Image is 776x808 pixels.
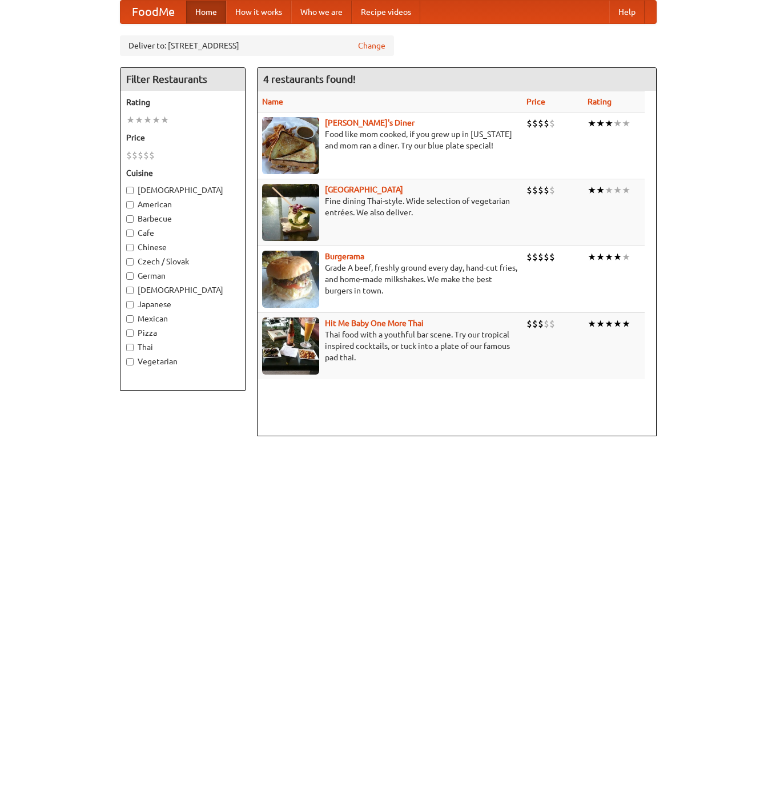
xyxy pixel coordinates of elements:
[126,344,134,351] input: Thai
[126,97,239,108] h5: Rating
[544,317,549,330] li: $
[262,128,518,151] p: Food like mom cooked, if you grew up in [US_STATE] and mom ran a diner. Try our blue plate special!
[544,117,549,130] li: $
[262,117,319,174] img: sallys.jpg
[325,252,364,261] a: Burgerama
[549,251,555,263] li: $
[126,132,239,143] h5: Price
[126,284,239,296] label: [DEMOGRAPHIC_DATA]
[596,251,605,263] li: ★
[262,317,319,375] img: babythai.jpg
[291,1,352,23] a: Who we are
[120,1,186,23] a: FoodMe
[152,114,160,126] li: ★
[549,184,555,196] li: $
[613,317,622,330] li: ★
[120,35,394,56] div: Deliver to: [STREET_ADDRESS]
[120,68,245,91] h4: Filter Restaurants
[588,317,596,330] li: ★
[126,272,134,280] input: German
[588,184,596,196] li: ★
[126,327,239,339] label: Pizza
[126,256,239,267] label: Czech / Slovak
[126,258,134,266] input: Czech / Slovak
[532,317,538,330] li: $
[149,149,155,162] li: $
[126,301,134,308] input: Japanese
[526,184,532,196] li: $
[126,199,239,210] label: American
[549,117,555,130] li: $
[622,184,630,196] li: ★
[532,251,538,263] li: $
[126,213,239,224] label: Barbecue
[605,251,613,263] li: ★
[622,317,630,330] li: ★
[609,1,645,23] a: Help
[526,317,532,330] li: $
[126,215,134,223] input: Barbecue
[588,117,596,130] li: ★
[325,319,424,328] a: Hit Me Baby One More Thai
[126,114,135,126] li: ★
[325,118,415,127] a: [PERSON_NAME]'s Diner
[263,74,356,85] ng-pluralize: 4 restaurants found!
[126,315,134,323] input: Mexican
[605,117,613,130] li: ★
[126,244,134,251] input: Chinese
[549,317,555,330] li: $
[613,117,622,130] li: ★
[262,329,518,363] p: Thai food with a youthful bar scene. Try our tropical inspired cocktails, or tuck into a plate of...
[126,230,134,237] input: Cafe
[126,270,239,282] label: German
[126,201,134,208] input: American
[126,187,134,194] input: [DEMOGRAPHIC_DATA]
[226,1,291,23] a: How it works
[605,317,613,330] li: ★
[588,97,612,106] a: Rating
[622,117,630,130] li: ★
[613,184,622,196] li: ★
[588,251,596,263] li: ★
[262,262,518,296] p: Grade A beef, freshly ground every day, hand-cut fries, and home-made milkshakes. We make the bes...
[605,184,613,196] li: ★
[544,251,549,263] li: $
[538,184,544,196] li: $
[126,341,239,353] label: Thai
[596,317,605,330] li: ★
[126,242,239,253] label: Chinese
[325,185,403,194] a: [GEOGRAPHIC_DATA]
[126,287,134,294] input: [DEMOGRAPHIC_DATA]
[126,184,239,196] label: [DEMOGRAPHIC_DATA]
[262,195,518,218] p: Fine dining Thai-style. Wide selection of vegetarian entrées. We also deliver.
[135,114,143,126] li: ★
[126,227,239,239] label: Cafe
[262,184,319,241] img: satay.jpg
[143,149,149,162] li: $
[532,184,538,196] li: $
[544,184,549,196] li: $
[262,251,319,308] img: burgerama.jpg
[622,251,630,263] li: ★
[126,167,239,179] h5: Cuisine
[126,356,239,367] label: Vegetarian
[526,117,532,130] li: $
[538,117,544,130] li: $
[138,149,143,162] li: $
[526,251,532,263] li: $
[143,114,152,126] li: ★
[352,1,420,23] a: Recipe videos
[126,329,134,337] input: Pizza
[126,299,239,310] label: Japanese
[613,251,622,263] li: ★
[526,97,545,106] a: Price
[262,97,283,106] a: Name
[538,317,544,330] li: $
[532,117,538,130] li: $
[538,251,544,263] li: $
[358,40,385,51] a: Change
